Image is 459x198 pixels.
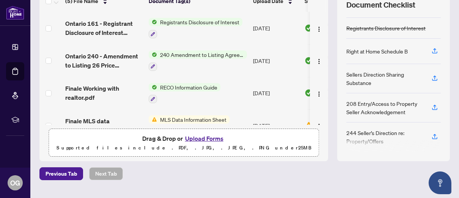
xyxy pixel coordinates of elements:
[6,6,24,20] img: logo
[313,119,325,132] button: Logo
[149,115,157,124] img: Status Icon
[149,83,220,104] button: Status IconRECO Information Guide
[305,24,313,32] img: Document Status
[53,143,314,152] p: Supported files include .PDF, .JPG, .JPEG, .PNG under 25 MB
[149,18,157,26] img: Status Icon
[65,116,143,135] span: Finale MLS data INformation.pdf
[39,167,83,180] button: Previous Tab
[149,115,229,136] button: Status IconMLS Data Information Sheet
[89,167,123,180] button: Next Tab
[313,55,325,67] button: Logo
[250,109,302,142] td: [DATE]
[157,115,229,124] span: MLS Data Information Sheet
[250,44,302,77] td: [DATE]
[316,123,322,129] img: Logo
[313,87,325,99] button: Logo
[429,171,451,194] button: Open asap
[65,19,143,37] span: Ontario 161 - Registrant Disclosure of Interest Disposition of Property signed FINALIZED.pdf
[183,134,226,143] button: Upload Forms
[142,134,226,143] span: Drag & Drop or
[346,70,423,87] div: Sellers Direction Sharing Substance
[346,99,423,116] div: 208 Entry/Access to Property Seller Acknowledgement
[346,129,423,145] div: 244 Seller’s Direction re: Property/Offers
[65,84,143,102] span: Finale Working with realtor.pdf
[316,58,322,64] img: Logo
[316,26,322,32] img: Logo
[65,52,143,70] span: Ontario 240 - Amendment to Listing 26 Price change.pdf
[305,57,313,65] img: Document Status
[305,89,313,97] img: Document Status
[149,50,157,59] img: Status Icon
[305,121,313,130] img: Document Status
[157,50,247,59] span: 240 Amendment to Listing Agreement - Authority to Offer for Sale Price Change/Extension/Amendment(s)
[250,12,302,44] td: [DATE]
[316,91,322,97] img: Logo
[49,129,319,157] span: Drag & Drop orUpload FormsSupported files include .PDF, .JPG, .JPEG, .PNG under25MB
[149,50,247,71] button: Status Icon240 Amendment to Listing Agreement - Authority to Offer for Sale Price Change/Extensio...
[149,83,157,91] img: Status Icon
[250,77,302,110] td: [DATE]
[157,18,242,26] span: Registrants Disclosure of Interest
[157,83,220,91] span: RECO Information Guide
[313,22,325,34] button: Logo
[149,18,242,38] button: Status IconRegistrants Disclosure of Interest
[346,47,408,55] div: Right at Home Schedule B
[10,178,20,188] span: OG
[346,24,426,32] div: Registrants Disclosure of Interest
[46,168,77,180] span: Previous Tab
